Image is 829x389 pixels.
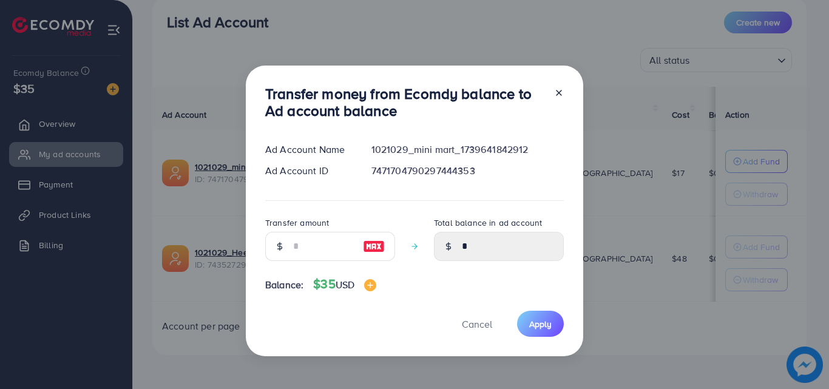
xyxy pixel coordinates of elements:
span: USD [336,278,354,291]
button: Cancel [447,311,507,337]
button: Apply [517,311,564,337]
span: Balance: [265,278,303,292]
span: Apply [529,318,552,330]
label: Total balance in ad account [434,217,542,229]
div: 7471704790297444353 [362,164,574,178]
img: image [364,279,376,291]
label: Transfer amount [265,217,329,229]
div: Ad Account Name [255,143,362,157]
span: Cancel [462,317,492,331]
div: 1021029_mini mart_1739641842912 [362,143,574,157]
h4: $35 [313,277,376,292]
h3: Transfer money from Ecomdy balance to Ad account balance [265,85,544,120]
img: image [363,239,385,254]
div: Ad Account ID [255,164,362,178]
